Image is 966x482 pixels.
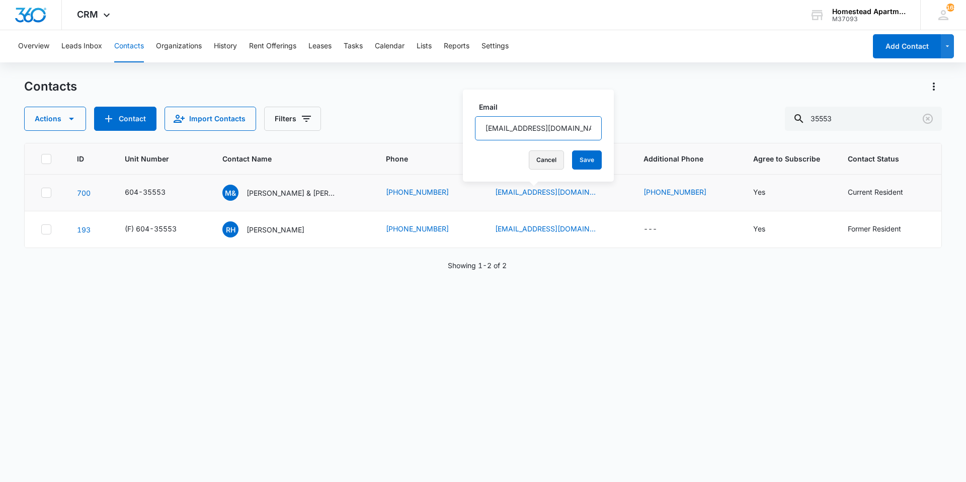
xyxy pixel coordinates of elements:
[214,30,237,62] button: History
[848,153,911,164] span: Contact Status
[386,187,467,199] div: Phone - (970) 815-7998 - Select to Edit Field
[643,223,675,235] div: Additional Phone - - Select to Edit Field
[495,187,596,197] a: [EMAIL_ADDRESS][DOMAIN_NAME]
[481,30,509,62] button: Settings
[222,221,323,237] div: Contact Name - Robert Haldeman Jr. - Select to Edit Field
[344,30,363,62] button: Tasks
[417,30,432,62] button: Lists
[753,187,765,197] div: Yes
[222,221,238,237] span: RH
[156,30,202,62] button: Organizations
[848,187,903,197] div: Current Resident
[165,107,256,131] button: Import Contacts
[643,187,706,197] a: [PHONE_NUMBER]
[643,187,725,199] div: Additional Phone - (970) 539-6635 - Select to Edit Field
[753,187,783,199] div: Agree to Subscribe - Yes - Select to Edit Field
[125,187,184,199] div: Unit Number - 604-35553 - Select to Edit Field
[643,223,657,235] div: ---
[222,185,238,201] span: M&
[753,153,824,164] span: Agree to Subscribe
[495,223,614,235] div: Email - roberthaldeman2011@gmail.com - Select to Edit Field
[247,224,304,235] p: [PERSON_NAME]
[495,187,614,199] div: Email - molliee98@comcast.net - Select to Edit Field
[926,78,942,95] button: Actions
[386,223,467,235] div: Phone - (717) 406-8836 - Select to Edit Field
[114,30,144,62] button: Contacts
[832,8,906,16] div: account name
[375,30,405,62] button: Calendar
[753,223,783,235] div: Agree to Subscribe - Yes - Select to Edit Field
[24,107,86,131] button: Actions
[444,30,469,62] button: Reports
[249,30,296,62] button: Rent Offerings
[753,223,765,234] div: Yes
[529,150,564,170] button: Cancel
[386,223,449,234] a: [PHONE_NUMBER]
[61,30,102,62] button: Leads Inbox
[247,188,337,198] p: [PERSON_NAME] & [PERSON_NAME]
[77,9,98,20] span: CRM
[24,79,77,94] h1: Contacts
[386,153,456,164] span: Phone
[125,223,195,235] div: Unit Number - (F) 604-35553 - Select to Edit Field
[785,107,942,131] input: Search Contacts
[920,111,936,127] button: Clear
[848,223,919,235] div: Contact Status - Former Resident - Select to Edit Field
[125,153,198,164] span: Unit Number
[94,107,156,131] button: Add Contact
[946,4,954,12] span: 168
[222,185,355,201] div: Contact Name - Michelle & Lynn Bryant - Select to Edit Field
[264,107,321,131] button: Filters
[448,260,507,271] p: Showing 1-2 of 2
[479,102,606,112] label: Email
[308,30,332,62] button: Leases
[77,225,91,234] a: Navigate to contact details page for Robert Haldeman Jr.
[848,187,921,199] div: Contact Status - Current Resident - Select to Edit Field
[475,116,602,140] input: Email
[125,187,166,197] div: 604-35553
[495,223,596,234] a: [EMAIL_ADDRESS][DOMAIN_NAME]
[832,16,906,23] div: account id
[77,189,91,197] a: Navigate to contact details page for Michelle & Lynn Bryant
[946,4,954,12] div: notifications count
[386,187,449,197] a: [PHONE_NUMBER]
[873,34,941,58] button: Add Contact
[125,223,177,234] div: (F) 604-35553
[848,223,901,234] div: Former Resident
[222,153,347,164] span: Contact Name
[572,150,602,170] button: Save
[77,153,86,164] span: ID
[18,30,49,62] button: Overview
[643,153,729,164] span: Additional Phone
